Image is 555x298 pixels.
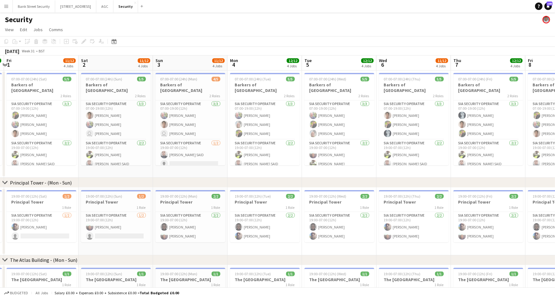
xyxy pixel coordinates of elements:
span: 19:00-07:00 (12h) (Sun) [86,272,122,276]
span: 2 Roles [359,94,369,98]
span: 1 Role [62,205,71,210]
app-job-card: 19:00-07:00 (12h) (Tue)2/2Principal Tower1 RoleSIA Security Operative2/219:00-07:00 (12h)[PERSON_... [230,190,300,242]
h3: Barkers of [GEOGRAPHIC_DATA] [379,82,449,93]
span: 2 Roles [284,94,295,98]
app-card-role: SIA Security Operative1/219:00-07:00 (12h)[PERSON_NAME] SAID [155,140,225,170]
h3: The [GEOGRAPHIC_DATA] [7,277,76,282]
h3: Principal Tower [304,199,374,205]
span: Tue [304,58,312,63]
app-card-role: SIA Security Operative3/307:00-19:00 (12h)[PERSON_NAME][PERSON_NAME][PERSON_NAME] [304,100,374,140]
span: 1/1 [212,272,220,276]
span: 1/1 [137,272,146,276]
h3: Barkers of [GEOGRAPHIC_DATA] [230,82,300,93]
span: 19:00-07:00 (12h) (Sun) [86,194,122,199]
h3: The [GEOGRAPHIC_DATA] [230,277,300,282]
span: 2 [80,61,88,68]
h3: Principal Tower [81,199,151,205]
h3: Principal Tower [7,199,76,205]
span: Edit [20,27,27,32]
span: 11/12 [436,58,448,63]
span: Budgeted [10,291,28,295]
button: AGC [96,0,113,12]
span: 8 [527,61,533,68]
span: 2 Roles [61,94,71,98]
span: 07:00-07:00 (24h) (Wed) [309,77,347,81]
app-job-card: 19:00-07:00 (12h) (Mon)2/2Principal Tower1 RoleSIA Security Operative2/219:00-07:00 (12h)[PERSON_... [155,190,225,242]
span: 12/12 [287,58,299,63]
span: 2/2 [361,194,369,199]
span: 1 [6,61,12,68]
app-card-role: SIA Security Operative2/219:00-07:00 (12h)[PERSON_NAME][PERSON_NAME] [304,140,374,170]
a: Edit [17,26,30,34]
span: 12/12 [510,58,523,63]
span: Sun [155,58,163,63]
span: 1 Role [286,205,295,210]
app-job-card: 07:00-07:00 (24h) (Thu)5/5Barkers of [GEOGRAPHIC_DATA]2 RolesSIA Security Operative3/307:00-19:00... [379,73,449,165]
div: 07:00-07:00 (24h) (Sat)5/5Barkers of [GEOGRAPHIC_DATA]2 RolesSIA Security Operative3/307:00-19:00... [7,73,76,165]
span: 19:00-07:00 (12h) (Tue) [235,194,271,199]
span: Week 31 [21,49,36,53]
app-job-card: 07:00-07:00 (24h) (Mon)4/5Barkers of [GEOGRAPHIC_DATA]2 RolesSIA Security Operative3/307:00-19:00... [155,73,225,165]
h3: Barkers of [GEOGRAPHIC_DATA] [155,82,225,93]
span: 105 [547,2,553,6]
h3: The [GEOGRAPHIC_DATA] [453,277,523,282]
div: 07:00-07:00 (24h) (Sun)5/5Barkers of [GEOGRAPHIC_DATA]2 RolesSIA Security Operative3/307:00-19:00... [81,73,151,165]
span: 1/1 [361,272,369,276]
span: 19:00-07:00 (12h) (Thu) [384,272,421,276]
button: Bank Street Security [13,0,55,12]
span: 1 Role [509,205,518,210]
app-job-card: 07:00-07:00 (24h) (Fri)5/5Barkers of [GEOGRAPHIC_DATA]2 RolesSIA Security Operative3/307:00-19:00... [453,73,523,165]
app-card-role: SIA Security Operative3/307:00-19:00 (12h)[PERSON_NAME][PERSON_NAME][PERSON_NAME] [453,100,523,140]
h3: Principal Tower [379,199,449,205]
span: 1 Role [509,282,518,287]
h3: Barkers of [GEOGRAPHIC_DATA] [453,82,523,93]
span: 07:00-07:00 (24h) (Sat) [12,77,47,81]
button: [STREET_ADDRESS] [55,0,96,12]
app-card-role: SIA Security Operative3/307:00-19:00 (12h)[PERSON_NAME][PERSON_NAME] [PERSON_NAME] [155,100,225,140]
span: 19:00-07:00 (12h) (Tue) [235,272,271,276]
h3: Principal Tower [453,199,523,205]
app-job-card: 07:00-07:00 (24h) (Tue)5/5Barkers of [GEOGRAPHIC_DATA]2 RolesSIA Security Operative3/307:00-19:00... [230,73,300,165]
span: 7 [452,61,461,68]
span: 6 [378,61,387,68]
div: 19:00-07:00 (12h) (Wed)2/2Principal Tower1 RoleSIA Security Operative2/219:00-07:00 (12h)[PERSON_... [304,190,374,242]
app-card-role: SIA Security Operative2/219:00-07:00 (12h)[PERSON_NAME][PERSON_NAME] [453,212,523,242]
span: 11/12 [212,58,225,63]
app-card-role: SIA Security Operative3/307:00-19:00 (12h)[PERSON_NAME][PERSON_NAME][PERSON_NAME] [230,100,300,140]
div: 4 Jobs [287,64,299,68]
span: 07:00-07:00 (24h) (Sun) [86,77,122,81]
span: 1 Role [360,282,369,287]
div: 4 Jobs [361,64,373,68]
div: 19:00-07:00 (12h) (Fri)2/2Principal Tower1 RoleSIA Security Operative2/219:00-07:00 (12h)[PERSON_... [453,190,523,242]
span: 1 Role [137,282,146,287]
span: 2 Roles [135,94,146,98]
span: Fri [7,58,12,63]
app-card-role: SIA Security Operative3/307:00-19:00 (12h)[PERSON_NAME][PERSON_NAME] [PERSON_NAME] [81,100,151,140]
div: Salary £0.00 + Expenses £0.00 + Subsistence £0.00 = [55,291,179,295]
div: 4 Jobs [64,64,75,68]
h3: Principal Tower [230,199,300,205]
app-card-role: SIA Security Operative3/307:00-19:00 (12h)[PERSON_NAME][PERSON_NAME][PERSON_NAME] [7,100,76,140]
button: Security [113,0,138,12]
span: 19:00-07:00 (12h) (Fri) [458,194,493,199]
span: 2 Roles [210,94,220,98]
app-job-card: 19:00-07:00 (12h) (Sun)1/2Principal Tower1 RoleSIA Security Operative1/219:00-07:00 (12h)[PERSON_... [81,190,151,242]
app-card-role: SIA Security Operative2/219:00-07:00 (12h)[PERSON_NAME][PERSON_NAME] [230,212,300,242]
span: 5/5 [361,77,369,81]
h3: Barkers of [GEOGRAPHIC_DATA] [304,82,374,93]
a: 105 [544,2,552,10]
app-card-role: SIA Security Operative2/219:00-07:00 (12h)[PERSON_NAME][PERSON_NAME] SAID [7,140,76,170]
app-card-role: SIA Security Operative2/219:00-07:00 (12h)[PERSON_NAME][PERSON_NAME] SAID [453,140,523,170]
app-job-card: 19:00-07:00 (12h) (Thu)2/2Principal Tower1 RoleSIA Security Operative2/219:00-07:00 (12h)[PERSON_... [379,190,449,242]
app-card-role: SIA Security Operative1/219:00-07:00 (12h)[PERSON_NAME] [7,212,76,242]
button: Budgeted [3,290,29,296]
span: 19:00-07:00 (12h) (Mon) [160,194,198,199]
a: Jobs [31,26,45,34]
div: 19:00-07:00 (12h) (Sat)1/2Principal Tower1 RoleSIA Security Operative1/219:00-07:00 (12h)[PERSON_... [7,190,76,242]
span: 5/5 [435,77,444,81]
